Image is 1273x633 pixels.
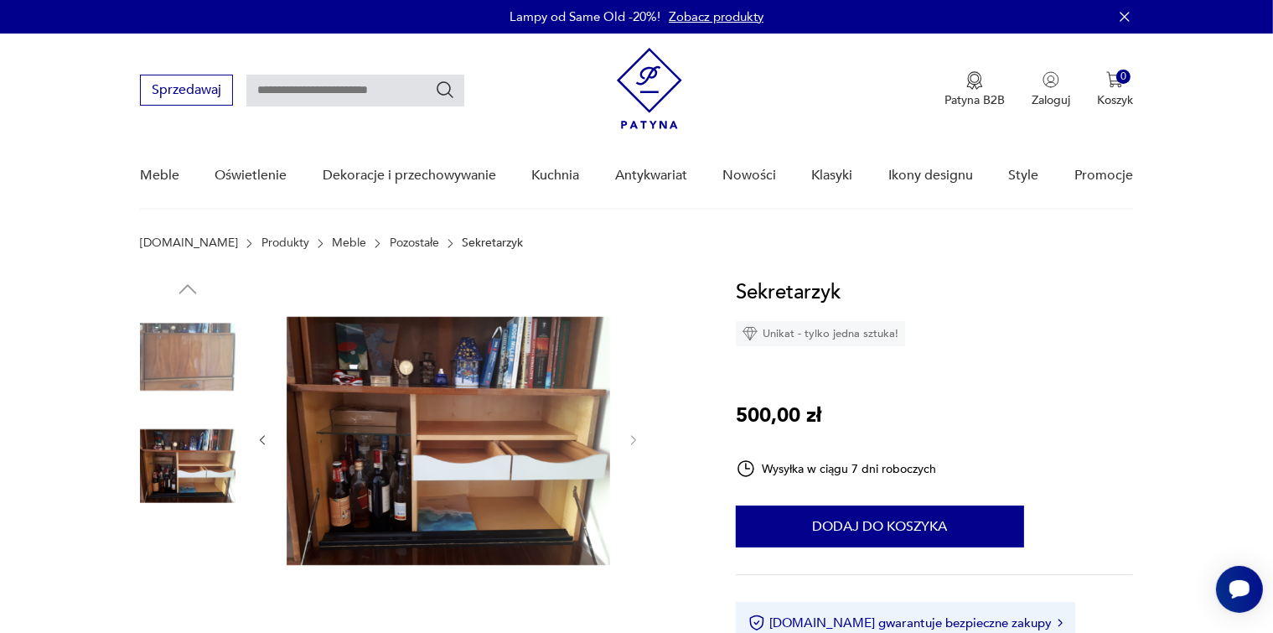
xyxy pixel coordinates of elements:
[1058,619,1063,627] img: Ikona strzałki w prawo
[966,71,983,90] img: Ikona medalu
[944,71,1005,108] button: Patyna B2B
[332,236,366,250] a: Meble
[140,236,238,250] a: [DOMAIN_NAME]
[736,400,821,432] p: 500,00 zł
[944,92,1005,108] p: Patyna B2B
[1216,566,1263,613] iframe: Smartsupp widget button
[1032,71,1070,108] button: Zaloguj
[323,143,496,208] a: Dekoracje i przechowywanie
[462,236,523,250] p: Sekretarzyk
[1008,143,1038,208] a: Style
[736,277,841,309] h1: Sekretarzyk
[1074,143,1133,208] a: Promocje
[140,75,233,106] button: Sprzedawaj
[748,615,765,631] img: Ikona certyfikatu
[736,459,937,479] div: Wysyłka w ciągu 7 dni roboczych
[510,8,660,25] p: Lampy od Same Old -20%!
[669,8,763,25] a: Zobacz produkty
[140,86,233,97] a: Sprzedawaj
[215,143,287,208] a: Oświetlenie
[140,310,235,406] img: Zdjęcie produktu Sekretarzyk
[261,236,309,250] a: Produkty
[287,277,610,600] img: Zdjęcie produktu Sekretarzyk
[1043,71,1059,88] img: Ikonka użytkownika
[736,321,905,346] div: Unikat - tylko jedna sztuka!
[722,143,776,208] a: Nowości
[140,143,179,208] a: Meble
[617,48,682,129] img: Patyna - sklep z meblami i dekoracjami vintage
[1097,92,1133,108] p: Koszyk
[435,80,455,100] button: Szukaj
[812,143,853,208] a: Klasyki
[1097,71,1133,108] button: 0Koszyk
[1116,70,1131,84] div: 0
[390,236,439,250] a: Pozostałe
[743,326,758,341] img: Ikona diamentu
[1032,92,1070,108] p: Zaloguj
[944,71,1005,108] a: Ikona medaluPatyna B2B
[531,143,579,208] a: Kuchnia
[888,143,973,208] a: Ikony designu
[748,615,1063,631] button: [DOMAIN_NAME] gwarantuje bezpieczne zakupy
[1106,71,1123,88] img: Ikona koszyka
[736,506,1024,547] button: Dodaj do koszyka
[615,143,687,208] a: Antykwariat
[140,418,235,513] img: Zdjęcie produktu Sekretarzyk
